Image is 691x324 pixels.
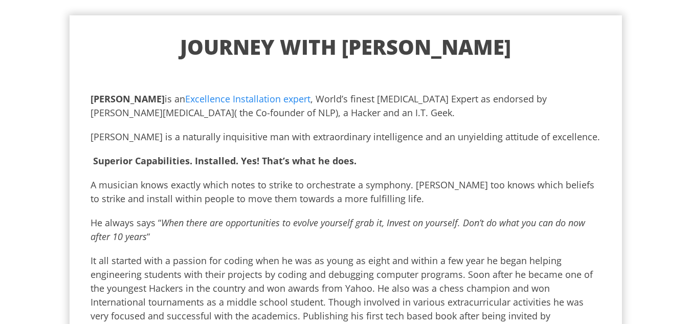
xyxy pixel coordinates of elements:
p: He always says “ “ [91,216,601,244]
b: Superior Capabilities. Installed. Yes! That’s what he does. [93,155,356,167]
i: When there are opportunities to evolve yourself grab it, Invest on yourself. Don’t do what you ca... [91,217,585,243]
p: A musician knows exactly which notes to strike to orchestrate a symphony. [PERSON_NAME] too knows... [91,178,601,206]
p: is an , World’s finest [MEDICAL_DATA] Expert as endorsed by [PERSON_NAME][MEDICAL_DATA]( the Co-f... [91,92,601,120]
h1: Journey with [PERSON_NAME] [91,34,601,60]
b: [PERSON_NAME] [91,93,165,105]
p: [PERSON_NAME] is a naturally inquisitive man with extraordinary intelligence and an unyielding at... [91,130,601,144]
a: Excellence Installation expert [185,93,310,105]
